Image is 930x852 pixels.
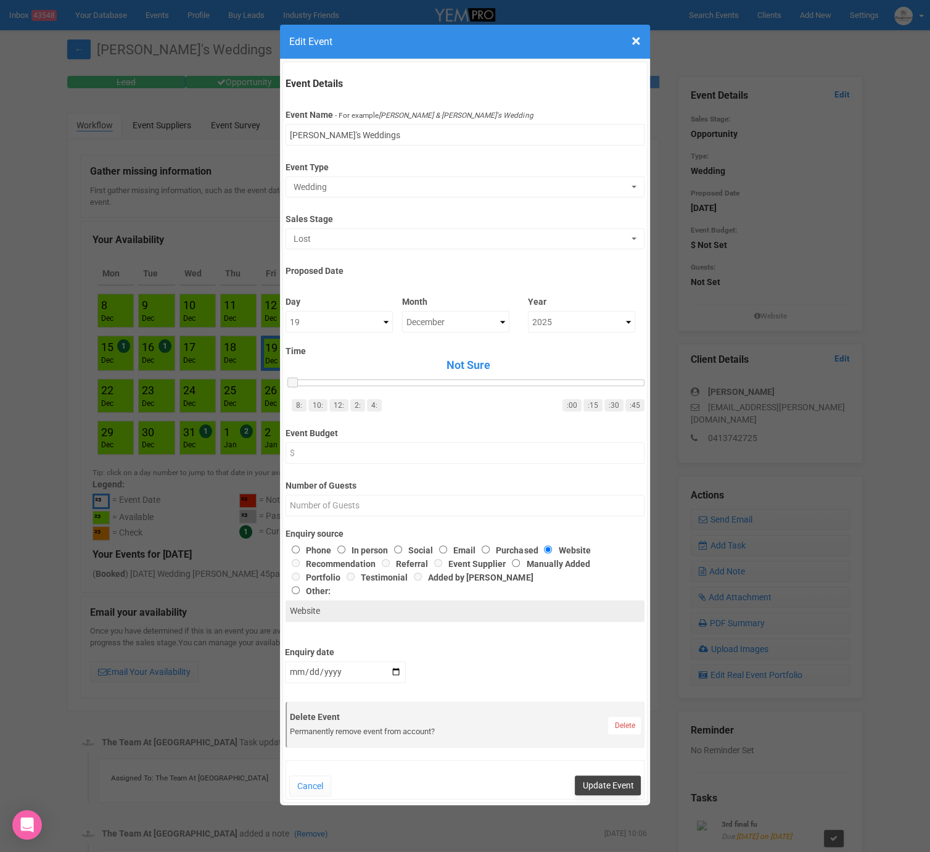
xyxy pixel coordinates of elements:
label: Time [286,345,644,357]
label: In person [331,545,388,555]
label: Referral [376,559,428,569]
h4: Edit Event [289,34,641,49]
label: Manually Added [506,559,590,569]
input: Number of Guests [286,495,644,516]
a: :45 [625,399,644,412]
i: [PERSON_NAME] & [PERSON_NAME]'s Wedding [379,111,533,120]
label: Event Type [286,157,644,173]
label: Day [286,291,393,308]
label: Recommendation [286,559,376,569]
a: :15 [583,399,603,412]
label: Year [528,291,635,308]
a: :00 [562,399,582,412]
label: Phone [286,545,331,555]
label: Event Supplier [428,559,506,569]
a: 4: [367,399,382,412]
span: Wedding [294,181,628,193]
small: - For example [335,111,533,120]
label: Portfolio [286,573,340,582]
span: × [632,31,641,51]
a: 12: [329,399,348,412]
a: 8: [292,399,307,412]
label: Event Name [286,109,333,121]
button: Cancel [289,775,331,796]
label: Purchased [475,545,538,555]
div: Open Intercom Messenger [12,810,42,840]
legend: Event Details [286,77,644,91]
label: Enquiry date [285,642,406,658]
label: Sales Stage [286,209,644,225]
label: Delete Event [290,711,641,723]
div: Permanently remove event from account? [290,726,641,738]
label: Testimonial [340,573,408,582]
input: $ [286,442,644,464]
label: Email [433,545,475,555]
label: Website [538,545,590,555]
label: Social [388,545,433,555]
label: Event Budget [286,423,644,439]
label: Number of Guests [286,475,644,492]
label: Proposed Date [286,260,644,277]
label: Enquiry source [286,527,644,540]
a: Delete [608,717,641,734]
span: Lost [294,233,628,245]
a: 2: [350,399,365,412]
a: :30 [604,399,623,412]
a: 10: [308,399,327,412]
button: Update Event [575,775,641,795]
span: Not Sure [292,357,644,373]
label: Other: [286,584,626,597]
label: Added by [PERSON_NAME] [408,573,533,582]
label: Month [402,291,509,308]
input: Event Name [286,124,644,146]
